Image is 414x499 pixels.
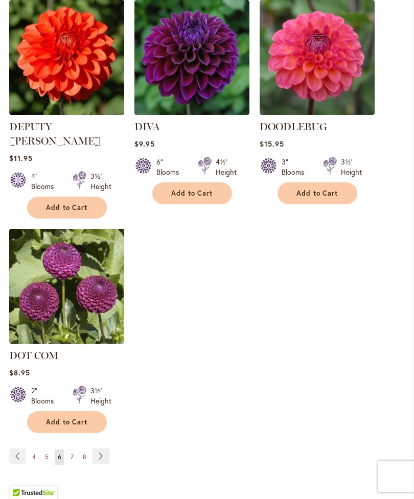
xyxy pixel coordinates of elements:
span: $11.95 [9,153,33,163]
a: 8 [80,449,89,465]
a: Diva [134,107,249,117]
button: Add to Cart [27,197,107,219]
button: Add to Cart [27,411,107,433]
div: 3½' Height [90,171,111,192]
div: 3½' Height [341,157,362,177]
a: 5 [42,449,51,465]
div: 2" Blooms [31,386,60,406]
a: DOT COM [9,336,124,346]
a: DOT COM [9,349,58,362]
a: DEPUTY BOB [9,107,124,117]
span: 6 [58,453,61,461]
div: 3½' Height [90,386,111,406]
a: 7 [68,449,76,465]
button: Add to Cart [152,182,232,204]
a: DOODLEBUG [260,107,375,117]
span: 5 [45,453,49,461]
span: Add to Cart [46,203,88,212]
div: 4" Blooms [31,171,60,192]
span: Add to Cart [171,189,213,198]
span: $8.95 [9,368,30,377]
div: 3" Blooms [282,157,311,177]
a: 4 [30,449,38,465]
a: DEPUTY [PERSON_NAME] [9,121,100,147]
span: $9.95 [134,139,155,149]
button: Add to Cart [278,182,357,204]
span: 4 [32,453,36,461]
span: Add to Cart [46,418,88,426]
span: 8 [83,453,86,461]
span: $15.95 [260,139,284,149]
span: Add to Cart [296,189,338,198]
a: DOODLEBUG [260,121,327,133]
img: DOT COM [9,229,124,344]
div: 4½' Height [216,157,237,177]
a: DIVA [134,121,160,133]
div: 6" Blooms [156,157,186,177]
span: 7 [71,453,74,461]
iframe: Launch Accessibility Center [8,463,36,491]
